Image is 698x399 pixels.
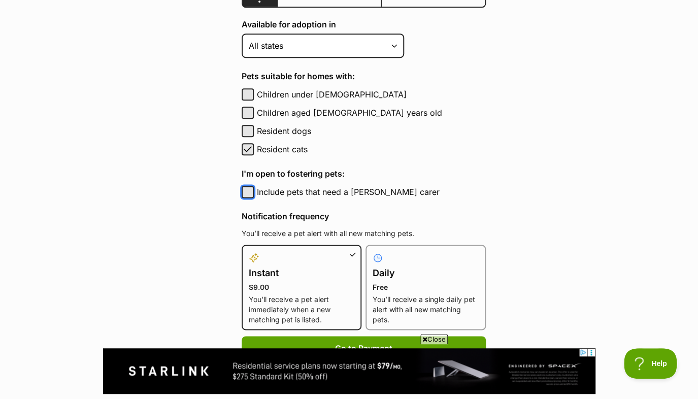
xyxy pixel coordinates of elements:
[257,186,486,198] label: Include pets that need a [PERSON_NAME] carer
[103,348,595,394] iframe: Advertisement
[242,210,486,222] h4: Notification frequency
[242,70,486,82] h4: Pets suitable for homes with:
[373,294,479,325] p: You’ll receive a single daily pet alert with all new matching pets.
[249,294,355,325] p: You’ll receive a pet alert immediately when a new matching pet is listed.
[373,282,479,292] p: Free
[257,143,486,155] label: Resident cats
[242,20,486,29] label: Available for adoption in
[335,342,392,354] span: Go to Payment
[242,336,486,360] button: Go to Payment
[257,107,486,119] label: Children aged [DEMOGRAPHIC_DATA] years old
[624,348,678,379] iframe: Help Scout Beacon - Open
[257,125,486,137] label: Resident dogs
[420,334,448,344] span: Close
[249,282,355,292] p: $9.00
[257,88,486,101] label: Children under [DEMOGRAPHIC_DATA]
[373,266,479,280] h4: Daily
[249,266,355,280] h4: Instant
[242,168,486,180] h4: I'm open to fostering pets:
[242,228,486,239] p: You’ll receive a pet alert with all new matching pets.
